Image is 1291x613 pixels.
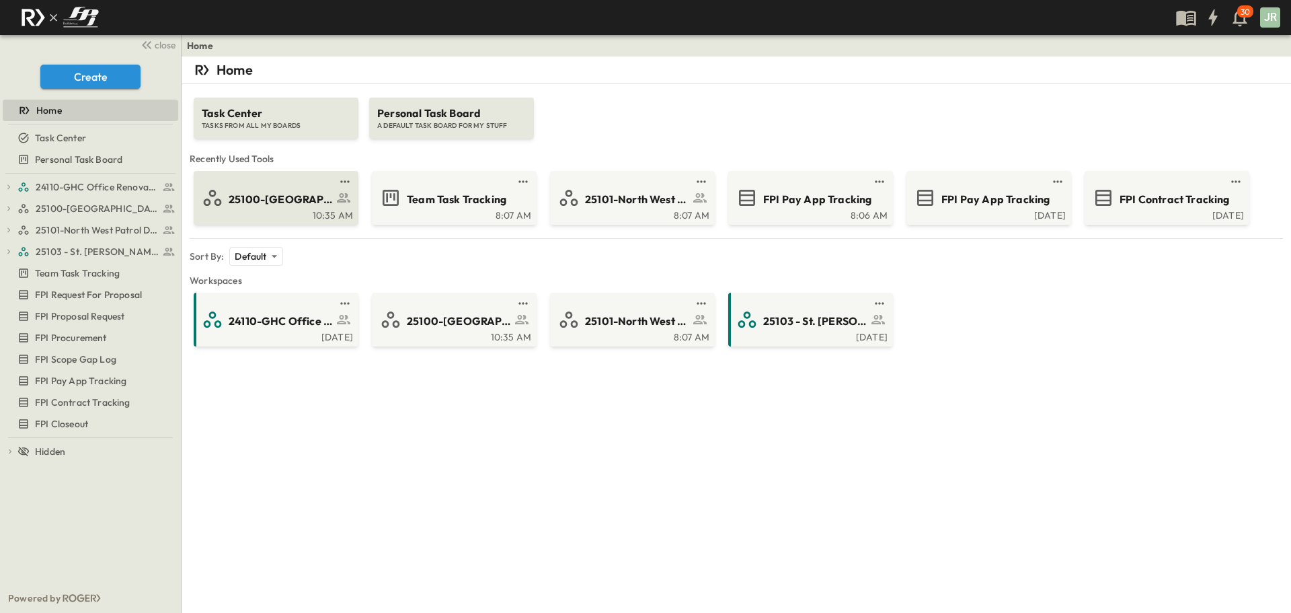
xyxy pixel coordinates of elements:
[3,176,178,198] div: 24110-GHC Office Renovationstest
[871,295,888,312] button: test
[3,129,175,147] a: Task Center
[196,309,353,330] a: 24110-GHC Office Renovations
[187,39,213,52] a: Home
[35,374,126,388] span: FPI Pay App Tracking
[1120,192,1230,207] span: FPI Contract Tracking
[229,247,282,266] div: Default
[375,209,531,219] a: 8:07 AM
[909,209,1066,219] a: [DATE]
[3,262,178,284] div: Team Task Trackingtest
[553,209,709,219] a: 8:07 AM
[3,414,175,433] a: FPI Closeout
[35,331,107,345] span: FPI Procurement
[515,174,531,190] button: test
[377,106,526,121] span: Personal Task Board
[3,413,178,435] div: FPI Closeouttest
[731,187,888,209] a: FPI Pay App Tracking
[36,223,159,237] span: 25101-North West Patrol Division
[1087,209,1244,219] a: [DATE]
[190,274,1283,287] span: Workspaces
[3,241,178,262] div: 25103 - St. [PERSON_NAME] Phase 2test
[35,417,88,431] span: FPI Closeout
[17,178,175,196] a: 24110-GHC Office Renovations
[871,174,888,190] button: test
[3,370,178,392] div: FPI Pay App Trackingtest
[196,330,353,341] a: [DATE]
[553,330,709,341] a: 8:07 AM
[3,328,175,347] a: FPI Procurement
[3,198,178,219] div: 25100-Vanguard Prep Schooltest
[1228,174,1244,190] button: test
[202,121,350,131] span: TASKS FROM ALL MY BOARDS
[3,350,175,369] a: FPI Scope Gap Log
[375,330,531,341] a: 10:35 AM
[217,61,253,79] p: Home
[187,39,221,52] nav: breadcrumbs
[337,174,353,190] button: test
[3,327,178,349] div: FPI Procurementtest
[909,187,1066,209] a: FPI Pay App Tracking
[3,219,178,241] div: 25101-North West Patrol Divisiontest
[35,266,120,280] span: Team Task Tracking
[202,106,350,121] span: Task Center
[36,245,159,258] span: 25103 - St. [PERSON_NAME] Phase 2
[190,250,224,263] p: Sort By:
[229,314,333,329] span: 24110-GHC Office Renovations
[553,309,709,330] a: 25101-North West Patrol Division
[585,192,689,207] span: 25101-North West Patrol Division
[17,221,175,240] a: 25101-North West Patrol Division
[17,199,175,218] a: 25100-Vanguard Prep School
[731,309,888,330] a: 25103 - St. [PERSON_NAME] Phase 2
[3,284,178,305] div: FPI Request For Proposaltest
[941,192,1050,207] span: FPI Pay App Tracking
[3,149,178,170] div: Personal Task Boardtest
[3,371,175,390] a: FPI Pay App Tracking
[3,307,175,326] a: FPI Proposal Request
[229,192,333,207] span: 25100-[GEOGRAPHIC_DATA]
[693,174,709,190] button: test
[196,209,353,219] a: 10:35 AM
[36,180,159,194] span: 24110-GHC Office Renovations
[763,192,871,207] span: FPI Pay App Tracking
[763,314,867,329] span: 25103 - St. [PERSON_NAME] Phase 2
[368,84,535,139] a: Personal Task BoardA DEFAULT TASK BOARD FOR MY STUFF
[3,305,178,327] div: FPI Proposal Requesttest
[3,392,178,413] div: FPI Contract Trackingtest
[375,187,531,209] a: Team Task Tracking
[585,314,689,329] span: 25101-North West Patrol Division
[377,121,526,131] span: A DEFAULT TASK BOARD FOR MY STUFF
[1087,187,1244,209] a: FPI Contract Tracking
[35,153,122,166] span: Personal Task Board
[40,65,141,89] button: Create
[3,393,175,412] a: FPI Contract Tracking
[553,187,709,209] a: 25101-North West Patrol Division
[135,35,178,54] button: close
[337,295,353,312] button: test
[3,285,175,304] a: FPI Request For Proposal
[35,288,142,301] span: FPI Request For Proposal
[407,314,511,329] span: 25100-[GEOGRAPHIC_DATA]
[36,104,62,117] span: Home
[3,349,178,370] div: FPI Scope Gap Logtest
[1259,6,1282,29] button: JR
[731,330,888,341] a: [DATE]
[693,295,709,312] button: test
[731,209,888,219] a: 8:06 AM
[3,150,175,169] a: Personal Task Board
[192,84,360,139] a: Task CenterTASKS FROM ALL MY BOARDS
[515,295,531,312] button: test
[1260,7,1280,28] div: JR
[407,192,506,207] span: Team Task Tracking
[190,152,1283,166] span: Recently Used Tools
[36,202,159,215] span: 25100-Vanguard Prep School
